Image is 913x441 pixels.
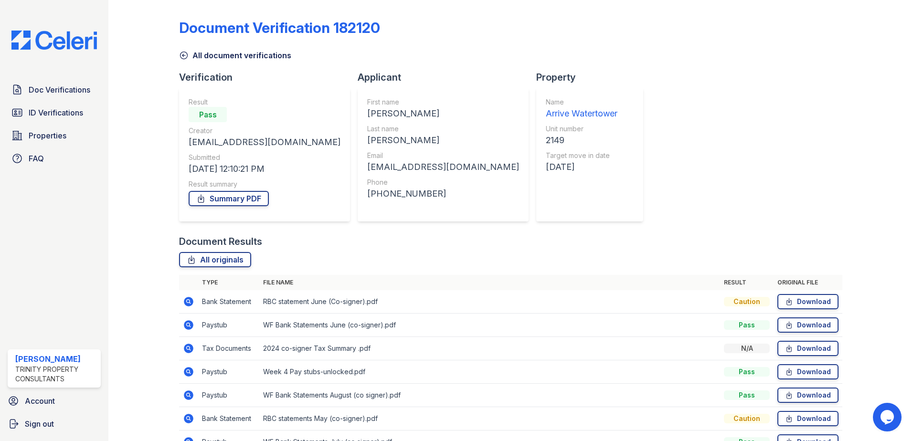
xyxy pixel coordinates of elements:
td: WF Bank Statements August (co signer).pdf [259,384,720,407]
div: Pass [189,107,227,122]
th: File name [259,275,720,290]
td: WF Bank Statements June (co-signer).pdf [259,314,720,337]
a: Sign out [4,414,105,433]
a: Download [777,317,839,333]
th: Original file [774,275,842,290]
div: [DATE] 12:10:21 PM [189,162,340,176]
div: [PERSON_NAME] [367,107,519,120]
div: [PHONE_NUMBER] [367,187,519,200]
div: Result summary [189,179,340,189]
th: Type [198,275,259,290]
div: Document Verification 182120 [179,19,380,36]
a: Download [777,341,839,356]
iframe: chat widget [873,403,903,431]
div: First name [367,97,519,107]
div: Phone [367,178,519,187]
td: RBC statement June (Co-signer).pdf [259,290,720,314]
div: Name [546,97,617,107]
div: N/A [724,344,770,353]
span: Doc Verifications [29,84,90,95]
a: All document verifications [179,50,291,61]
a: Download [777,411,839,426]
div: Verification [179,71,358,84]
span: FAQ [29,153,44,164]
div: 2149 [546,134,617,147]
div: Result [189,97,340,107]
td: RBC statements May (co-signer).pdf [259,407,720,430]
div: Unit number [546,124,617,134]
th: Result [720,275,774,290]
div: Creator [189,126,340,136]
div: Target move in date [546,151,617,160]
div: Applicant [358,71,536,84]
div: [DATE] [546,160,617,174]
td: 2024 co-signer Tax Summary .pdf [259,337,720,360]
a: ID Verifications [8,103,101,122]
span: Sign out [25,418,54,430]
td: Week 4 Pay stubs-unlocked.pdf [259,360,720,384]
div: Caution [724,297,770,306]
a: Summary PDF [189,191,269,206]
a: Doc Verifications [8,80,101,99]
div: Arrive Watertower [546,107,617,120]
div: [PERSON_NAME] [367,134,519,147]
div: Caution [724,414,770,423]
a: Download [777,388,839,403]
td: Bank Statement [198,290,259,314]
td: Paystub [198,384,259,407]
a: Properties [8,126,101,145]
img: CE_Logo_Blue-a8612792a0a2168367f1c8372b55b34899dd931a85d93a1a3d3e32e68fde9ad4.png [4,31,105,50]
td: Bank Statement [198,407,259,430]
div: [EMAIL_ADDRESS][DOMAIN_NAME] [189,136,340,149]
a: Download [777,294,839,309]
a: FAQ [8,149,101,168]
div: Document Results [179,235,262,248]
a: Account [4,391,105,410]
div: Email [367,151,519,160]
div: Pass [724,390,770,400]
div: Submitted [189,153,340,162]
div: Last name [367,124,519,134]
td: Paystub [198,360,259,384]
div: Property [536,71,651,84]
div: [PERSON_NAME] [15,353,97,365]
td: Paystub [198,314,259,337]
div: Pass [724,367,770,377]
div: Pass [724,320,770,330]
span: Properties [29,130,66,141]
span: Account [25,395,55,407]
td: Tax Documents [198,337,259,360]
div: [EMAIL_ADDRESS][DOMAIN_NAME] [367,160,519,174]
a: Download [777,364,839,379]
a: Name Arrive Watertower [546,97,617,120]
span: ID Verifications [29,107,83,118]
div: Trinity Property Consultants [15,365,97,384]
a: All originals [179,252,251,267]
